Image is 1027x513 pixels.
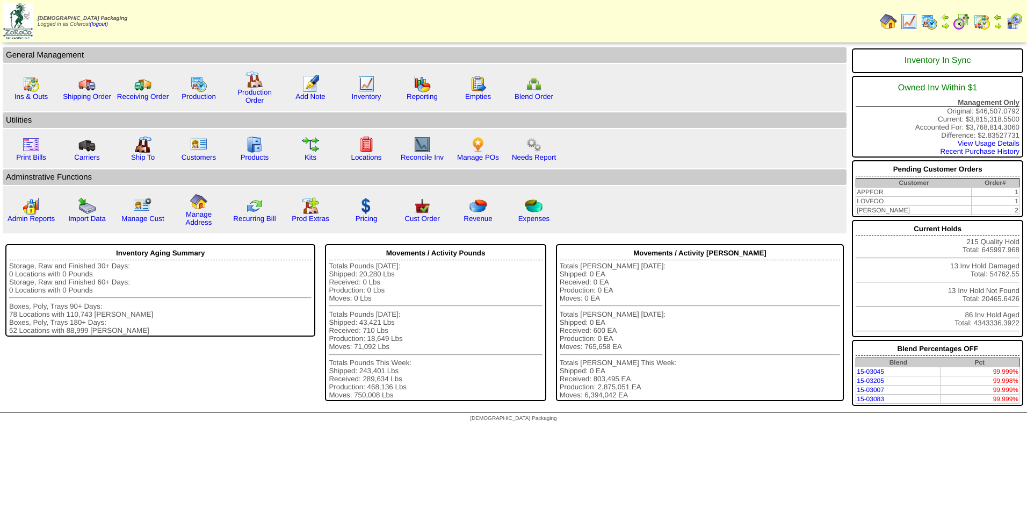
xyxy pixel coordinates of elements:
[9,246,312,260] div: Inventory Aging Summary
[469,75,487,92] img: workorder.gif
[994,22,1002,30] img: arrowright.gif
[856,98,1019,107] div: Management Only
[90,22,108,27] a: (logout)
[941,147,1019,155] a: Recent Purchase History
[38,16,127,22] span: [DEMOGRAPHIC_DATA] Packaging
[78,197,96,215] img: import.gif
[358,75,375,92] img: line_graph.gif
[407,92,438,101] a: Reporting
[358,197,375,215] img: dollar.gif
[3,47,847,63] td: General Management
[23,197,40,215] img: graph2.png
[560,246,841,260] div: Movements / Activity [PERSON_NAME]
[857,368,884,375] a: 15-03045
[856,188,972,197] td: APPFOR
[958,139,1019,147] a: View Usage Details
[857,377,884,384] a: 15-03205
[356,215,378,223] a: Pricing
[856,222,1019,236] div: Current Holds
[852,76,1023,158] div: Original: $46,507.0792 Current: $3,815,318.5500 Accounted For: $3,768,814.3060 Difference: $2.835...
[63,92,111,101] a: Shipping Order
[302,197,319,215] img: prodextras.gif
[940,358,1019,367] th: Pct
[953,13,970,30] img: calendarblend.gif
[940,367,1019,376] td: 99.999%
[329,246,542,260] div: Movements / Activity Pounds
[121,215,164,223] a: Manage Cust
[246,71,263,88] img: factory.gif
[305,153,316,161] a: Kits
[852,220,1023,337] div: 215 Quality Hold Total: 645997.968 13 Inv Hold Damaged Total: 54762.55 13 Inv Hold Not Found Tota...
[856,206,972,215] td: [PERSON_NAME]
[470,416,556,422] span: [DEMOGRAPHIC_DATA] Packaging
[465,92,491,101] a: Empties
[246,136,263,153] img: cabinet.gif
[972,179,1019,188] th: Order#
[401,153,444,161] a: Reconcile Inv
[302,136,319,153] img: workflow.gif
[233,215,276,223] a: Recurring Bill
[15,92,48,101] a: Ins & Outs
[9,262,312,334] div: Storage, Raw and Finished 30+ Days: 0 Locations with 0 Pounds Storage, Raw and Finished 60+ Days:...
[190,75,207,92] img: calendarprod.gif
[133,197,153,215] img: managecust.png
[457,153,499,161] a: Manage POs
[404,215,439,223] a: Cust Order
[921,13,938,30] img: calendarprod.gif
[972,188,1019,197] td: 1
[237,88,272,104] a: Production Order
[131,153,155,161] a: Ship To
[351,153,381,161] a: Locations
[68,215,106,223] a: Import Data
[414,75,431,92] img: graph.gif
[856,179,972,188] th: Customer
[295,92,326,101] a: Add Note
[246,197,263,215] img: reconcile.gif
[3,169,847,185] td: Adminstrative Functions
[856,342,1019,356] div: Blend Percentages OFF
[856,197,972,206] td: LOVFOO
[190,193,207,210] img: home.gif
[352,92,381,101] a: Inventory
[941,13,950,22] img: arrowleft.gif
[880,13,897,30] img: home.gif
[78,75,96,92] img: truck.gif
[856,51,1019,71] div: Inventory In Sync
[525,197,543,215] img: pie_chart2.png
[182,92,216,101] a: Production
[940,395,1019,404] td: 99.999%
[23,75,40,92] img: calendarinout.gif
[329,262,542,400] div: Totals Pounds [DATE]: Shipped: 20,280 Lbs Received: 0 Lbs Production: 0 Lbs Moves: 0 Lbs Totals P...
[469,197,487,215] img: pie_chart.png
[38,16,127,27] span: Logged in as Colerost
[23,136,40,153] img: invoice2.gif
[134,136,151,153] img: factory2.gif
[190,136,207,153] img: customers.gif
[940,376,1019,386] td: 99.998%
[857,386,884,394] a: 15-03007
[469,136,487,153] img: po.png
[78,136,96,153] img: truck3.gif
[3,3,33,39] img: zoroco-logo-small.webp
[972,206,1019,215] td: 2
[560,262,841,400] div: Totals [PERSON_NAME] [DATE]: Shipped: 0 EA Received: 0 EA Production: 0 EA Moves: 0 EA Totals [PE...
[74,153,99,161] a: Carriers
[241,153,269,161] a: Products
[186,210,212,226] a: Manage Address
[117,92,169,101] a: Receiving Order
[900,13,917,30] img: line_graph.gif
[414,136,431,153] img: line_graph2.gif
[292,215,329,223] a: Prod Extras
[972,197,1019,206] td: 1
[940,386,1019,395] td: 99.999%
[856,78,1019,98] div: Owned Inv Within $1
[994,13,1002,22] img: arrowleft.gif
[464,215,492,223] a: Revenue
[525,136,543,153] img: workflow.png
[857,395,884,403] a: 15-03083
[358,136,375,153] img: locations.gif
[512,153,556,161] a: Needs Report
[525,75,543,92] img: network.png
[302,75,319,92] img: orders.gif
[856,162,1019,176] div: Pending Customer Orders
